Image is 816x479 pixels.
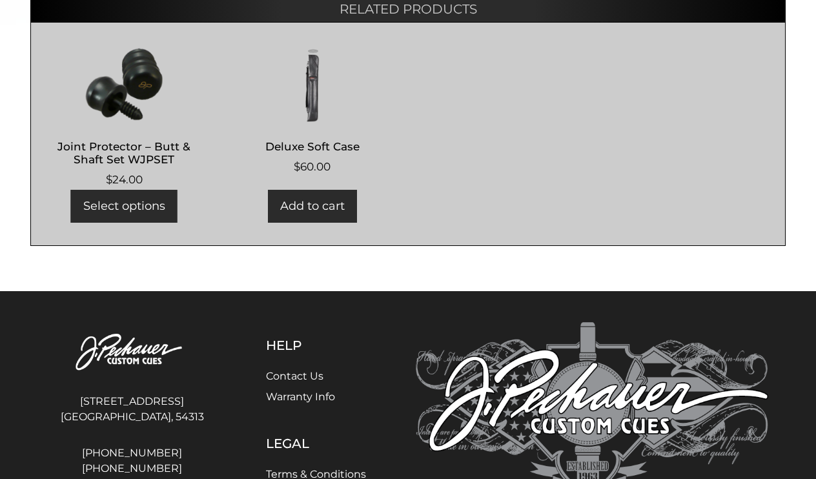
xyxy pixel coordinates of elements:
[232,45,393,175] a: Deluxe Soft Case $60.00
[44,134,205,172] h2: Joint Protector – Butt & Shaft Set WJPSET
[44,45,205,123] img: Joint Protector - Butt & Shaft Set WJPSET
[266,436,366,451] h5: Legal
[48,461,216,476] a: [PHONE_NUMBER]
[268,190,357,223] a: Add to cart: “Deluxe Soft Case”
[266,338,366,353] h5: Help
[294,160,331,173] bdi: 60.00
[48,322,216,383] img: Pechauer Custom Cues
[106,173,143,186] bdi: 24.00
[294,160,300,173] span: $
[266,391,335,403] a: Warranty Info
[266,370,323,382] a: Contact Us
[48,389,216,430] address: [STREET_ADDRESS] [GEOGRAPHIC_DATA], 54313
[71,190,178,223] a: Select options for “Joint Protector - Butt & Shaft Set WJPSET”
[44,45,205,188] a: Joint Protector – Butt & Shaft Set WJPSET $24.00
[48,445,216,461] a: [PHONE_NUMBER]
[106,173,112,186] span: $
[232,45,393,123] img: Deluxe Soft Case
[232,134,393,158] h2: Deluxe Soft Case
